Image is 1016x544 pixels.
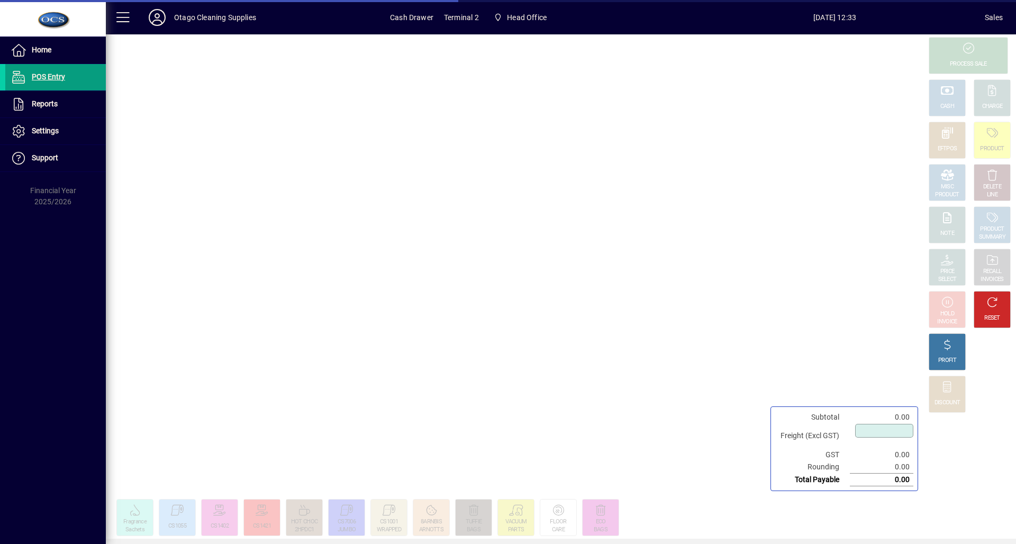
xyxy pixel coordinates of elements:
div: Otago Cleaning Supplies [174,9,256,26]
div: BAGS [467,526,480,534]
div: HOT CHOC [291,518,317,526]
div: CARE [552,526,565,534]
a: Home [5,37,106,64]
div: MISC [941,183,954,191]
div: RESET [984,314,1000,322]
span: POS Entry [32,72,65,81]
div: INVOICE [937,318,957,326]
div: SUMMARY [979,233,1005,241]
div: CASH [940,103,954,111]
div: PRICE [940,268,955,276]
td: 0.00 [850,411,913,423]
td: 0.00 [850,449,913,461]
div: Sachets [125,526,144,534]
div: CS1421 [253,522,271,530]
div: PRODUCT [935,191,959,199]
div: ARNOTTS [419,526,443,534]
span: Reports [32,99,58,108]
div: EFTPOS [938,145,957,153]
div: 8ARNBIS [421,518,442,526]
div: NOTE [940,230,954,238]
div: CS1402 [211,522,229,530]
div: RECALL [983,268,1002,276]
div: CS1055 [168,522,186,530]
div: SELECT [938,276,957,284]
div: LINE [987,191,997,199]
span: Terminal 2 [444,9,479,26]
td: 0.00 [850,461,913,474]
span: Head Office [489,8,551,27]
span: [DATE] 12:33 [685,9,985,26]
div: Fragrance [123,518,147,526]
div: PRODUCT [980,145,1004,153]
div: CS7006 [338,518,356,526]
span: Support [32,153,58,162]
td: Rounding [775,461,850,474]
span: Home [32,46,51,54]
div: FLOOR [550,518,567,526]
span: Settings [32,126,59,135]
div: PARTS [508,526,524,534]
span: Head Office [507,9,547,26]
div: BAGS [594,526,607,534]
div: PROCESS SALE [950,60,987,68]
td: Freight (Excl GST) [775,423,850,449]
td: GST [775,449,850,461]
div: WRAPPED [377,526,401,534]
div: ECO [596,518,606,526]
a: Support [5,145,106,171]
a: Reports [5,91,106,117]
button: Profile [140,8,174,27]
a: Settings [5,118,106,144]
div: HOLD [940,310,954,318]
div: TUFFIE [466,518,482,526]
span: Cash Drawer [390,9,433,26]
div: DELETE [983,183,1001,191]
div: CS1001 [380,518,398,526]
div: CHARGE [982,103,1003,111]
div: PROFIT [938,357,956,365]
td: Total Payable [775,474,850,486]
div: JUMBO [338,526,356,534]
td: 0.00 [850,474,913,486]
div: 2HPDC1 [295,526,314,534]
div: VACUUM [505,518,527,526]
td: Subtotal [775,411,850,423]
div: INVOICES [981,276,1003,284]
div: PRODUCT [980,225,1004,233]
div: Sales [985,9,1003,26]
div: DISCOUNT [935,399,960,407]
